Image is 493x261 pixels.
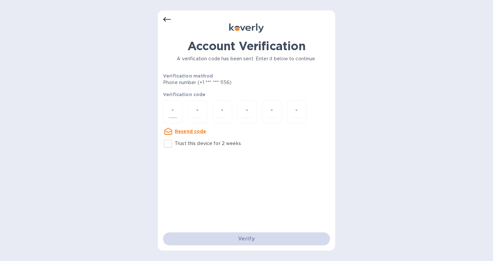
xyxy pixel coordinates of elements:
[163,79,281,86] p: Phone number (+1 *** *** 1156)
[175,129,206,134] u: Resend code
[175,140,241,147] p: Trust this device for 2 weeks
[163,91,330,98] p: Verification code
[163,55,330,62] p: A verification code has been sent. Enter it below to continue.
[163,39,330,53] h1: Account Verification
[163,73,213,79] b: Verification method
